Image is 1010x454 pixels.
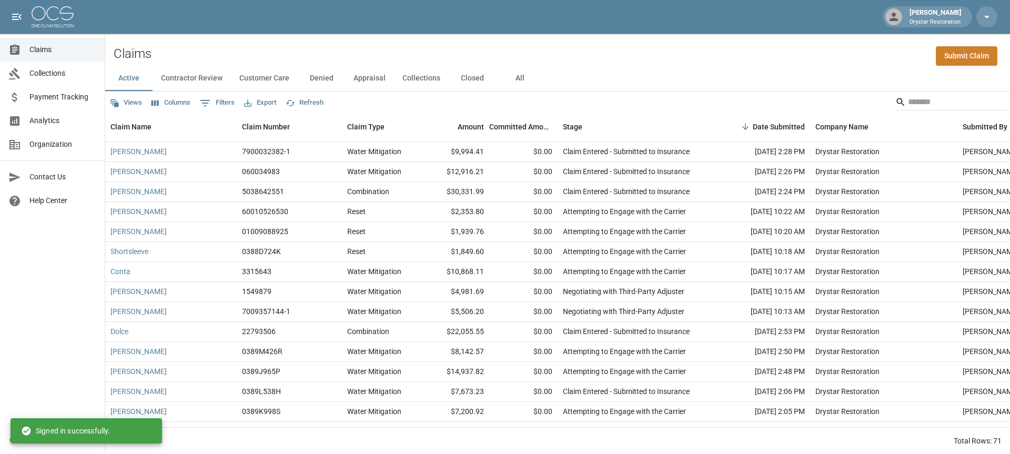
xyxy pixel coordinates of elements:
[110,326,128,337] a: Dolce
[107,95,145,111] button: Views
[110,266,130,277] a: Conta
[815,266,880,277] div: Drystar Restoration
[715,282,810,302] div: [DATE] 10:15 AM
[347,366,401,377] div: Water Mitigation
[489,182,558,202] div: $0.00
[815,166,880,177] div: Drystar Restoration
[421,262,489,282] div: $10,868.11
[347,226,366,237] div: Reset
[347,426,401,437] div: Water Mitigation
[342,112,421,142] div: Claim Type
[110,166,167,177] a: [PERSON_NAME]
[563,206,686,217] div: Attempting to Engage with the Carrier
[421,402,489,422] div: $7,200.92
[715,302,810,322] div: [DATE] 10:13 AM
[110,186,167,197] a: [PERSON_NAME]
[241,95,279,111] button: Export
[449,66,496,91] button: Closed
[715,182,810,202] div: [DATE] 2:24 PM
[242,246,281,257] div: 0388D724K
[242,286,271,297] div: 1549879
[283,95,326,111] button: Refresh
[815,386,880,397] div: Drystar Restoration
[421,182,489,202] div: $30,331.99
[298,66,345,91] button: Denied
[421,382,489,402] div: $7,673.23
[715,322,810,342] div: [DATE] 2:53 PM
[110,226,167,237] a: [PERSON_NAME]
[489,202,558,222] div: $0.00
[9,435,95,445] div: © 2025 One Claim Solution
[715,242,810,262] div: [DATE] 10:18 AM
[563,386,690,397] div: Claim Entered - Submitted to Insurance
[489,142,558,162] div: $0.00
[563,226,686,237] div: Attempting to Engage with the Carrier
[563,326,690,337] div: Claim Entered - Submitted to Insurance
[815,306,880,317] div: Drystar Restoration
[394,66,449,91] button: Collections
[421,342,489,362] div: $8,142.57
[563,346,686,357] div: Attempting to Engage with the Carrier
[347,166,401,177] div: Water Mitigation
[242,146,290,157] div: 7900032382-1
[563,426,669,437] div: Undisputed Payment Processing
[110,306,167,317] a: [PERSON_NAME]
[242,166,280,177] div: 060034983
[237,112,342,142] div: Claim Number
[421,322,489,342] div: $22,055.55
[421,142,489,162] div: $9,994.41
[110,286,167,297] a: [PERSON_NAME]
[715,112,810,142] div: Date Submitted
[110,346,167,357] a: [PERSON_NAME]
[231,66,298,91] button: Customer Care
[347,112,385,142] div: Claim Type
[715,382,810,402] div: [DATE] 2:06 PM
[738,119,753,134] button: Sort
[347,146,401,157] div: Water Mitigation
[963,112,1007,142] div: Submitted By
[242,186,284,197] div: 5038642551
[815,426,880,437] div: Drystar Restoration
[715,342,810,362] div: [DATE] 2:50 PM
[347,306,401,317] div: Water Mitigation
[345,66,394,91] button: Appraisal
[563,286,684,297] div: Negotiating with Third-Party Adjuster
[810,112,957,142] div: Company Name
[347,206,366,217] div: Reset
[29,171,96,183] span: Contact Us
[715,222,810,242] div: [DATE] 10:20 AM
[489,362,558,382] div: $0.00
[347,246,366,257] div: Reset
[489,302,558,322] div: $0.00
[954,436,1002,446] div: Total Rows: 71
[347,286,401,297] div: Water Mitigation
[489,422,558,442] div: $3,068.21
[563,366,686,377] div: Attempting to Engage with the Carrier
[421,202,489,222] div: $2,353.80
[905,7,966,26] div: [PERSON_NAME]
[347,406,401,417] div: Water Mitigation
[815,246,880,257] div: Drystar Restoration
[489,222,558,242] div: $0.00
[815,186,880,197] div: Drystar Restoration
[715,202,810,222] div: [DATE] 10:22 AM
[242,426,281,437] div: 0389N485J
[489,322,558,342] div: $0.00
[421,222,489,242] div: $1,939.76
[110,246,148,257] a: Shortsleeve
[815,326,880,337] div: Drystar Restoration
[421,422,489,442] div: $6,147.89
[563,166,690,177] div: Claim Entered - Submitted to Insurance
[421,282,489,302] div: $4,981.69
[563,112,582,142] div: Stage
[815,366,880,377] div: Drystar Restoration
[110,112,151,142] div: Claim Name
[489,242,558,262] div: $0.00
[105,66,153,91] button: Active
[242,366,280,377] div: 0389J965P
[32,6,74,27] img: ocs-logo-white-transparent.png
[715,162,810,182] div: [DATE] 2:26 PM
[242,206,288,217] div: 60010526530
[110,206,167,217] a: [PERSON_NAME]
[242,226,288,237] div: 01009088925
